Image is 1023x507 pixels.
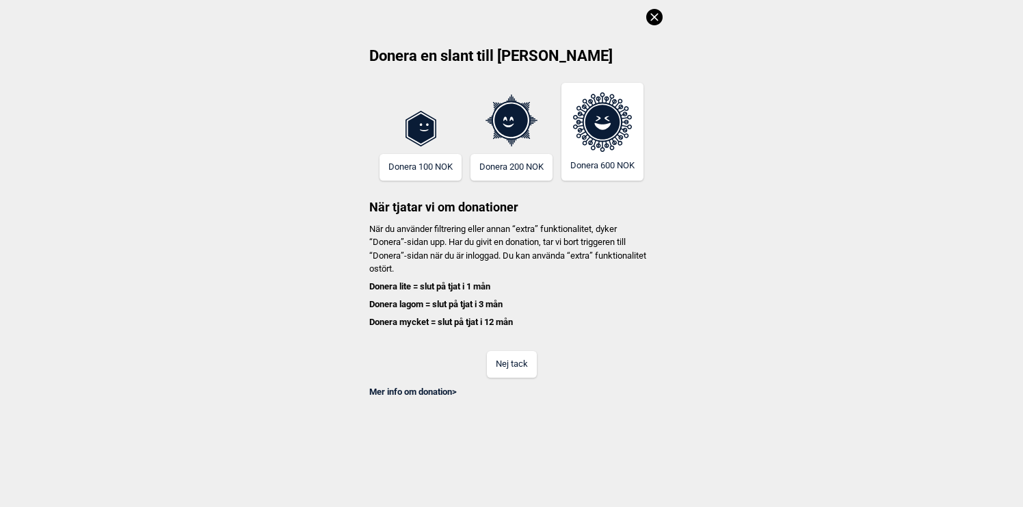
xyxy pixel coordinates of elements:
[369,281,490,291] b: Donera lite = slut på tjat i 1 mån
[360,181,663,216] h3: När tjatar vi om donationer
[360,222,663,329] p: När du använder filtrering eller annan “extra” funktionalitet, dyker “Donera”-sidan upp. Har du g...
[369,317,513,327] b: Donera mycket = slut på tjat i 12 mån
[487,351,537,378] button: Nej tack
[380,154,462,181] button: Donera 100 NOK
[369,387,457,397] a: Mer info om donation>
[369,299,503,309] b: Donera lagom = slut på tjat i 3 mån
[561,83,643,181] button: Donera 600 NOK
[470,154,553,181] button: Donera 200 NOK
[360,46,663,76] h2: Donera en slant till [PERSON_NAME]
